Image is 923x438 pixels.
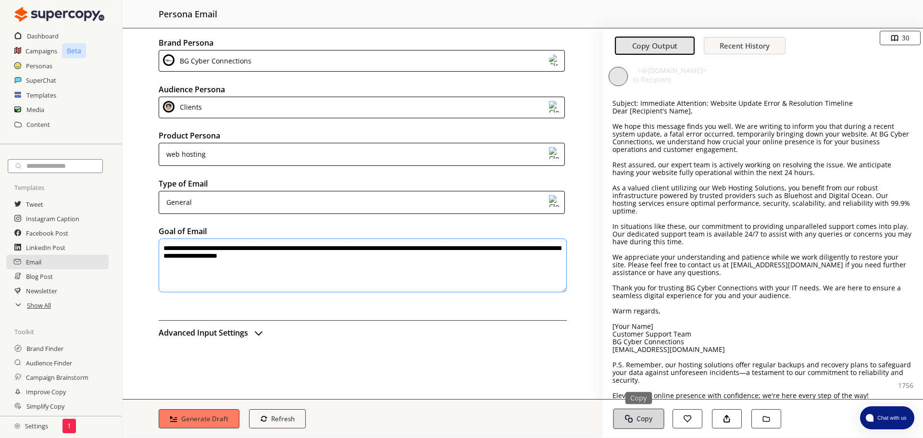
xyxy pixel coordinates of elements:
h2: Audience Persona [159,82,567,97]
span: <@[DOMAIN_NAME]> [637,66,707,75]
img: Close [14,5,104,24]
p: Elevate your online presence with confidence; we're here every step of the way! [612,392,913,400]
h2: Type of Email [159,176,567,191]
a: Dashboard [27,29,59,43]
p: We hope this message finds you well. We are writing to inform you that during a recent system upd... [612,123,913,153]
button: atlas-launcher [860,406,914,429]
a: Email [26,255,41,269]
a: Improve Copy [26,385,66,399]
button: advanced-inputs [159,325,264,340]
p: Customer Support Team [612,330,913,338]
a: Media [26,102,44,117]
p: We appreciate your understanding and patience while we work diligently to restore your site. Plea... [612,253,913,276]
a: Blog Post [26,269,53,284]
div: BG Cyber Connections [176,54,251,67]
b: Refresh [271,414,295,423]
button: Recent History [704,37,786,54]
h2: Advanced Input Settings [159,325,248,340]
h2: Product Persona [159,128,567,143]
p: to Recipient [633,76,909,84]
div: General [163,195,192,210]
button: Refresh [249,409,306,428]
a: Show All [27,298,51,313]
a: Instagram Caption [26,212,79,226]
b: Recent History [720,41,770,50]
b: Copy Output [632,41,678,51]
div: Clients [176,101,202,114]
p: 1 [67,422,71,430]
a: Brand Finder [26,341,63,356]
button: Generate Draft [159,409,239,428]
p: Warm regards, [612,307,913,315]
b: Copy [636,414,652,423]
div: web hosting [163,147,206,162]
a: Campaigns [25,44,57,58]
img: Close [549,54,561,66]
img: Close [14,423,20,429]
a: Personas [26,59,52,73]
a: Campaign Brainstorm [26,370,88,385]
p: 1756 [898,382,913,389]
img: Close [549,101,561,113]
h2: Brand Persona [159,36,567,50]
a: Expand Copy [26,413,63,428]
a: LinkedIn Post [26,240,65,255]
a: Newsletter [26,284,57,298]
b: Generate Draft [181,414,228,423]
a: SuperChat [26,73,56,88]
button: CopyCopy [613,409,664,429]
textarea: To enrich screen reader interactions, please activate Accessibility in Grammarly extension settings [159,238,567,292]
img: Close [163,54,175,66]
a: Audience Finder [26,356,72,370]
button: Copy Output [615,37,695,55]
img: Open [253,327,264,338]
p: Copy [625,392,652,404]
p: Thank you for trusting BG Cyber Connections with your IT needs. We are here to ensure a seamless ... [612,284,913,300]
a: Templates [26,88,56,102]
a: Content [26,117,50,132]
button: 30 [880,31,921,45]
img: Close [549,195,561,207]
p: BG Cyber Connections [612,338,913,346]
img: Close [549,147,561,159]
p: [Your Name] [612,323,913,330]
h2: persona email [159,5,217,23]
p: [EMAIL_ADDRESS][DOMAIN_NAME] [612,346,913,353]
p: Rest assured, our expert team is actively working on resolving the issue. We anticipate having yo... [612,161,913,176]
p: As a valued client utilizing our Web Hosting Solutions, you benefit from our robust infrastructur... [612,184,913,215]
p: Beta [62,43,86,58]
a: Tweet [26,197,43,212]
span: Chat with us [873,414,909,422]
b: 30 [902,34,910,42]
p: Subject: Immediate Attention: Website Update Error & Resolution Timeline [612,100,913,107]
p: Dear [Recipient's Name], [612,107,913,115]
a: Facebook Post [26,226,68,240]
img: Close [163,101,175,113]
a: Simplify Copy [26,399,64,413]
h2: Goal of Email [159,224,567,238]
p: In situations like these, our commitment to providing unparalleled support comes into play. Our d... [612,223,913,246]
